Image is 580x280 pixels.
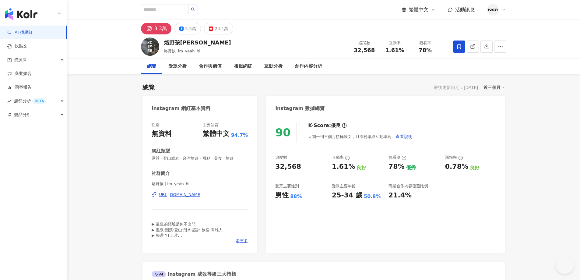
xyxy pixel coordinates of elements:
div: 社群簡介 [152,170,170,177]
div: 1.61% [332,162,355,172]
div: 32,568 [275,162,301,172]
div: 受眾分析 [168,63,187,70]
button: 3.3萬 [141,23,171,34]
div: 總覽 [147,63,156,70]
div: 男性 [275,191,289,200]
div: AI [152,271,166,277]
span: 資源庫 [14,53,27,67]
div: 受眾主要性別 [275,183,299,189]
div: 78% [388,162,405,172]
div: [URL][DOMAIN_NAME] [158,192,202,197]
div: 主要語言 [203,122,219,128]
div: 相似網紅 [234,63,252,70]
span: 78% [419,47,432,53]
a: searchAI 找網紅 [7,30,33,36]
div: 3.3萬 [154,24,167,33]
div: 總覽 [142,83,155,92]
span: 94.7% [231,132,248,139]
div: 互動分析 [264,63,283,70]
a: 找貼文 [7,43,27,49]
span: 1.61% [385,47,404,53]
div: 追蹤數 [275,155,287,160]
div: 24.1萬 [215,24,228,33]
span: 烙野孩 | im_yeah_hi [152,181,248,187]
iframe: Help Scout Beacon - Open [556,256,574,274]
div: 最後更新日期：[DATE] [434,85,478,90]
button: 24.1萬 [204,23,233,34]
div: 合作與價值 [199,63,222,70]
div: 50.8% [364,193,381,200]
div: 88% [290,193,302,200]
div: 觀看率 [414,40,437,46]
span: 32,568 [354,47,375,53]
button: 5.5萬 [174,23,201,34]
div: 互動率 [383,40,406,46]
img: %E7%A4%BE%E7%BE%A4%E7%94%A8LOGO.png [487,4,499,16]
img: logo [5,8,37,20]
div: 漲粉率 [445,155,463,160]
div: BETA [32,98,46,104]
div: 繁體中文 [203,129,230,139]
div: 商業合作內容覆蓋比例 [388,183,428,189]
span: search [191,7,195,12]
div: 良好 [470,165,480,171]
div: 良好 [357,165,366,171]
div: 優秀 [406,165,416,171]
a: 洞察報告 [7,84,32,90]
span: 趨勢分析 [14,94,46,108]
span: 露營 · 登山攀岩 · 台灣旅遊 · 甜點 · 美食 · 旅遊 [152,156,248,161]
a: [URL][DOMAIN_NAME] [152,192,248,197]
span: 查看說明 [395,134,413,139]
div: Instagram 網紅基本資料 [152,105,211,112]
div: 5.5萬 [185,24,196,33]
div: 創作內容分析 [295,63,322,70]
div: 無資料 [152,129,172,139]
div: 25-34 歲 [332,191,362,200]
span: 烙野孩, im_yeah_hi [164,49,200,53]
a: 商案媒合 [7,71,32,77]
button: 查看說明 [395,130,413,143]
div: 性別 [152,122,160,128]
div: 21.4% [388,191,412,200]
div: K-Score : [308,122,347,129]
span: 活動訊息 [455,7,475,12]
div: 追蹤數 [353,40,376,46]
div: 0.78% [445,162,468,172]
span: 看更多 [236,238,248,244]
div: 近期一到三個月積極發文，且漲粉率與互動率高。 [308,130,413,143]
div: 觀看率 [388,155,406,160]
span: 繁體中文 [409,6,428,13]
span: rise [7,99,12,103]
div: 受眾主要年齡 [332,183,356,189]
div: 互動率 [332,155,350,160]
div: 烙野孩[PERSON_NAME] [164,39,231,46]
span: ▶︎ 最遠的距離是你不出門 ▶︎ 溫泉·溯溪·登山·潛水·設計·旅宿·高雄人 ▶︎ 每週 YT上片 ▶︎ [EMAIL_ADDRESS][DOMAIN_NAME] ▶︎ 新片⇩ [152,222,225,249]
div: Instagram 數據總覽 [275,105,325,112]
div: 近三個月 [483,83,505,91]
img: KOL Avatar [141,37,159,56]
span: 競品分析 [14,108,31,122]
div: 90 [275,126,290,139]
div: Instagram 成效等級三大指標 [152,271,236,278]
div: 網紅類型 [152,148,170,154]
div: 優良 [331,122,341,129]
